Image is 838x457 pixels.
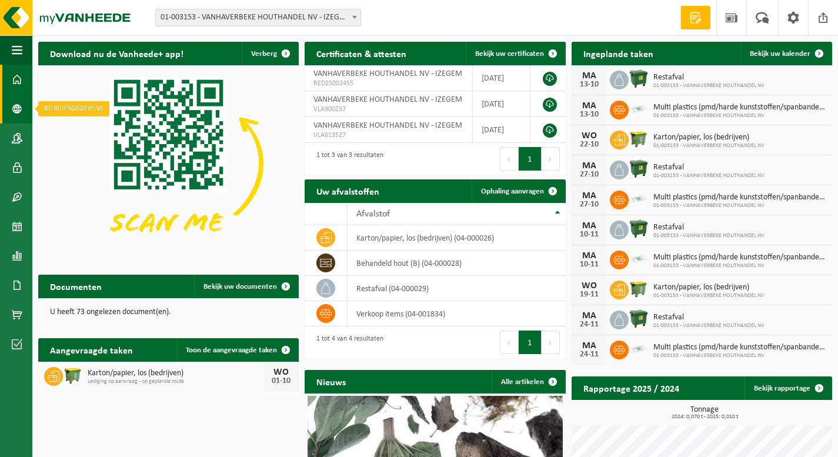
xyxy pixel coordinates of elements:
img: LP-SK-00500-LPE-16 [629,189,649,209]
a: Alle artikelen [492,370,565,393]
span: 01-003153 - VANHAVERBEKE HOUTHANDEL NV - IZEGEM [156,9,360,26]
td: restafval (04-000029) [348,276,565,301]
div: WO [269,368,293,377]
span: 01-003153 - VANHAVERBEKE HOUTHANDEL NV [653,82,764,89]
td: [DATE] [473,91,530,117]
h2: Nieuws [305,370,358,393]
span: Multi plastics (pmd/harde kunststoffen/spanbanden/eps/folie naturel/folie gemeng... [653,253,826,262]
div: 13-10 [577,81,601,89]
p: U heeft 73 ongelezen document(en). [50,308,287,316]
span: Afvalstof [356,209,390,219]
span: 01-003153 - VANHAVERBEKE HOUTHANDEL NV [653,322,764,329]
div: 24-11 [577,321,601,329]
a: Bekijk uw kalender [740,42,831,65]
span: Bekijk uw certificaten [475,50,544,58]
div: 1 tot 3 van 3 resultaten [311,146,383,172]
h3: Tonnage [577,406,832,420]
h2: Rapportage 2025 / 2024 [572,376,691,399]
button: 1 [519,147,542,171]
span: Restafval [653,313,764,322]
img: Download de VHEPlus App [38,65,299,261]
h2: Certificaten & attesten [305,42,418,65]
span: VLA900237 [313,105,463,114]
span: 01-003153 - VANHAVERBEKE HOUTHANDEL NV [653,172,764,179]
div: 19-11 [577,291,601,299]
a: Bekijk uw documenten [194,275,298,298]
div: WO [577,131,601,141]
img: WB-1100-HPE-GN-50 [629,279,649,299]
span: 01-003153 - VANHAVERBEKE HOUTHANDEL NV [653,262,826,269]
span: 01-003153 - VANHAVERBEKE HOUTHANDEL NV - IZEGEM [155,9,361,26]
div: MA [577,341,601,351]
h2: Uw afvalstoffen [305,179,391,202]
a: Bekijk uw certificaten [466,42,565,65]
div: 13-10 [577,111,601,119]
span: Ophaling aanvragen [481,188,544,195]
button: Previous [500,331,519,354]
img: WB-1100-HPE-GN-50 [629,129,649,149]
td: [DATE] [473,65,530,91]
button: Next [542,331,560,354]
button: Verberg [242,42,298,65]
span: Bekijk uw kalender [750,50,810,58]
td: verkoop items (04-001834) [348,301,565,326]
div: 10-11 [577,231,601,239]
span: Restafval [653,73,764,82]
div: MA [577,221,601,231]
img: WB-1100-HPE-GN-01 [629,309,649,329]
div: 27-10 [577,201,601,209]
img: WB-1100-HPE-GN-01 [629,219,649,239]
a: Bekijk rapportage [744,376,831,400]
span: Toon de aangevraagde taken [186,346,277,354]
span: 2024: 0,070 t - 2025: 0,010 t [577,414,832,420]
td: karton/papier, los (bedrijven) (04-000026) [348,225,565,251]
span: Karton/papier, los (bedrijven) [653,133,764,142]
img: WB-1100-HPE-GN-01 [629,159,649,179]
div: MA [577,161,601,171]
span: Verberg [251,50,277,58]
td: behandeld hout (B) (04-000028) [348,251,565,276]
span: Bekijk uw documenten [203,283,277,291]
a: Ophaling aanvragen [472,179,565,203]
div: WO [577,281,601,291]
span: Multi plastics (pmd/harde kunststoffen/spanbanden/eps/folie naturel/folie gemeng... [653,343,826,352]
div: MA [577,311,601,321]
div: MA [577,101,601,111]
img: LP-SK-00500-LPE-16 [629,99,649,119]
h2: Ingeplande taken [572,42,665,65]
div: 10-11 [577,261,601,269]
div: 1 tot 4 van 4 resultaten [311,329,383,355]
span: Multi plastics (pmd/harde kunststoffen/spanbanden/eps/folie naturel/folie gemeng... [653,193,826,202]
button: Previous [500,147,519,171]
span: 01-003153 - VANHAVERBEKE HOUTHANDEL NV [653,352,826,359]
img: WB-1100-HPE-GN-50 [63,365,83,385]
div: MA [577,71,601,81]
div: 24-11 [577,351,601,359]
span: 01-003153 - VANHAVERBEKE HOUTHANDEL NV [653,142,764,149]
span: 01-003153 - VANHAVERBEKE HOUTHANDEL NV [653,292,764,299]
span: Restafval [653,223,764,232]
button: 1 [519,331,542,354]
img: LP-SK-00500-LPE-16 [629,249,649,269]
span: VLA613527 [313,131,463,140]
div: MA [577,191,601,201]
img: LP-SK-00500-LPE-16 [629,339,649,359]
span: VANHAVERBEKE HOUTHANDEL NV - IZEGEM [313,95,462,104]
div: MA [577,251,601,261]
span: Restafval [653,163,764,172]
div: 22-10 [577,141,601,149]
img: WB-1100-HPE-GN-01 [629,69,649,89]
h2: Documenten [38,275,113,298]
span: Multi plastics (pmd/harde kunststoffen/spanbanden/eps/folie naturel/folie gemeng... [653,103,826,112]
h2: Download nu de Vanheede+ app! [38,42,195,65]
td: [DATE] [473,117,530,143]
span: 01-003153 - VANHAVERBEKE HOUTHANDEL NV [653,232,764,239]
div: 27-10 [577,171,601,179]
span: 01-003153 - VANHAVERBEKE HOUTHANDEL NV [653,112,826,119]
div: 01-10 [269,377,293,385]
span: VANHAVERBEKE HOUTHANDEL NV - IZEGEM [313,69,462,78]
a: Toon de aangevraagde taken [176,338,298,362]
button: Next [542,147,560,171]
span: VANHAVERBEKE HOUTHANDEL NV - IZEGEM [313,121,462,130]
span: Lediging op aanvraag - op geplande route [88,378,263,385]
